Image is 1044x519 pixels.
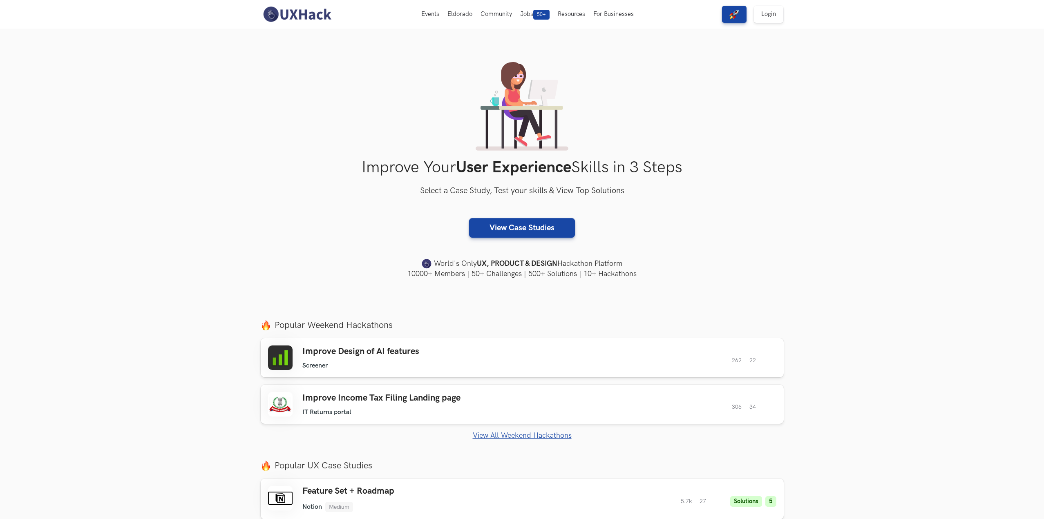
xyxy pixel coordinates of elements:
[679,499,692,504] span: 5.7k
[261,460,784,471] label: Popular UX Case Studies
[261,6,333,23] img: UXHack-logo.png
[261,258,784,270] h4: World's Only Hackathon Platform
[533,10,550,20] span: 50+
[261,269,784,279] h4: 10000+ Members | 50+ Challenges | 500+ Solutions | 10+ Hackathons
[730,404,742,410] span: 306
[261,338,784,377] a: Improve Design of AI features Screener 262 22
[697,499,706,504] span: 27
[261,461,271,471] img: fire.png
[302,393,534,403] h3: Improve Income Tax Filing Landing page
[730,358,742,363] span: 262
[476,62,568,151] img: lady working on laptop
[302,362,328,370] li: Screener
[261,431,784,440] a: View All Weekend Hackathons
[302,346,534,357] h3: Improve Design of AI features
[469,218,575,238] a: View Case Studies
[422,258,431,269] img: uxhack-favicon-image.png
[730,496,762,507] li: Solutions
[477,258,557,270] strong: UX, PRODUCT & DESIGN
[302,486,534,497] h3: Feature Set + Roadmap
[325,502,353,512] li: Medium
[261,185,784,198] h3: Select a Case Study, Test your skills & View Top Solutions
[754,6,783,23] a: Login
[747,358,756,363] span: 22
[261,385,784,424] a: Improve Income Tax Filing Landing page IT Returns portal 306 34
[302,503,322,511] li: Notion
[302,408,351,416] li: IT Returns portal
[261,320,271,330] img: fire.png
[261,158,784,177] h1: Improve Your Skills in 3 Steps
[261,479,784,519] a: Feature Set + Roadmap Notion Medium 5.7k 27 Solutions 5
[747,404,756,410] span: 34
[261,320,784,331] label: Popular Weekend Hackathons
[729,9,739,19] img: rocket
[765,496,776,507] li: 5
[456,158,571,177] strong: User Experience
